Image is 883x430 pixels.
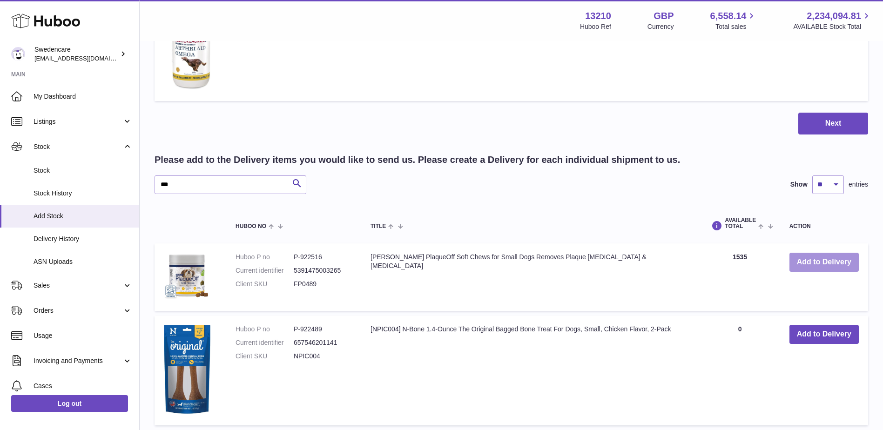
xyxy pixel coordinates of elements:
[790,180,808,189] label: Show
[34,45,118,63] div: Swedencare
[585,10,611,22] strong: 13210
[34,257,132,266] span: ASN Uploads
[11,47,25,61] img: gemma.horsfield@swedencare.co.uk
[793,10,872,31] a: 2,234,094.81 AVAILABLE Stock Total
[294,280,352,289] dd: FP0489
[236,352,294,361] dt: Client SKU
[849,180,868,189] span: entries
[361,316,700,425] td: [NPIC004] N-Bone 1.4-Ounce The Original Bagged Bone Treat For Dogs, Small, Chicken Flavor, 2-Pack
[236,266,294,275] dt: Current identifier
[715,22,757,31] span: Total sales
[789,325,859,344] button: Add to Delivery
[34,142,122,151] span: Stock
[34,117,122,126] span: Listings
[361,243,700,311] td: [PERSON_NAME] PlaqueOff Soft Chews for Small Dogs Removes Plaque [MEDICAL_DATA] & [MEDICAL_DATA]
[236,338,294,347] dt: Current identifier
[34,356,122,365] span: Invoicing and Payments
[294,338,352,347] dd: 657546201141
[294,253,352,262] dd: P-922516
[34,331,132,340] span: Usage
[236,325,294,334] dt: Huboo P no
[155,154,680,166] h2: Please add to the Delivery items you would like to send us. Please create a Delivery for each ind...
[34,382,132,390] span: Cases
[34,92,132,101] span: My Dashboard
[34,306,122,315] span: Orders
[34,212,132,221] span: Add Stock
[294,352,352,361] dd: NPIC004
[164,253,210,299] img: ProDen PlaqueOff Soft Chews for Small Dogs Removes Plaque Tartar & Bad Breath
[647,22,674,31] div: Currency
[793,22,872,31] span: AVAILABLE Stock Total
[34,54,137,62] span: [EMAIL_ADDRESS][DOMAIN_NAME]
[164,325,210,414] img: [NPIC004] N-Bone 1.4-Ounce The Original Bagged Bone Treat For Dogs, Small, Chicken Flavor, 2-Pack
[294,266,352,275] dd: 5391475003265
[789,253,859,272] button: Add to Delivery
[700,243,780,311] td: 1535
[236,280,294,289] dt: Client SKU
[580,22,611,31] div: Huboo Ref
[371,223,386,229] span: Title
[807,10,861,22] span: 2,234,094.81
[710,10,757,31] a: 6,558.14 Total sales
[34,281,122,290] span: Sales
[700,316,780,425] td: 0
[725,217,756,229] span: AVAILABLE Total
[34,189,132,198] span: Stock History
[798,113,868,134] button: Next
[236,253,294,262] dt: Huboo P no
[34,166,132,175] span: Stock
[789,223,859,229] div: Action
[654,10,674,22] strong: GBP
[236,223,266,229] span: Huboo no
[34,235,132,243] span: Delivery History
[710,10,747,22] span: 6,558.14
[294,325,352,334] dd: P-922489
[11,395,128,412] a: Log out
